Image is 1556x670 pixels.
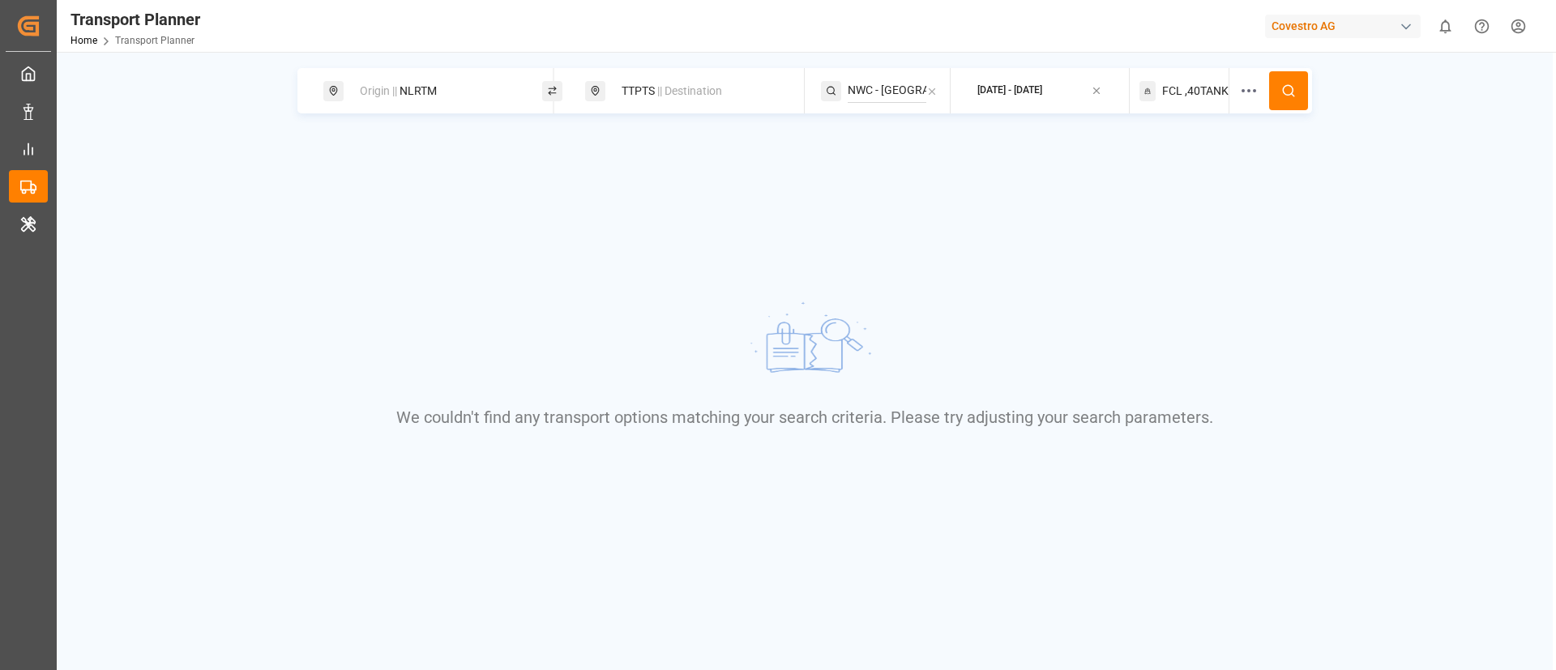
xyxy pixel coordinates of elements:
button: show 0 new notifications [1427,8,1464,45]
a: Home [71,35,97,46]
div: TTPTS [612,76,787,106]
span: ,40TANK [1185,83,1229,100]
input: Search Service String [848,79,926,103]
span: || Destination [657,84,722,97]
span: FCL [1162,83,1182,100]
div: [DATE] - [DATE] [977,83,1042,98]
div: Covestro AG [1265,15,1421,38]
img: No results [683,284,926,405]
button: [DATE] - [DATE] [960,75,1119,107]
div: NLRTM [350,76,525,106]
button: Help Center [1464,8,1500,45]
div: Transport Planner [71,7,200,32]
p: We couldn't find any transport options matching your search criteria. Please try adjusting your s... [396,405,1213,429]
span: Origin || [360,84,397,97]
button: Covestro AG [1265,11,1427,41]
